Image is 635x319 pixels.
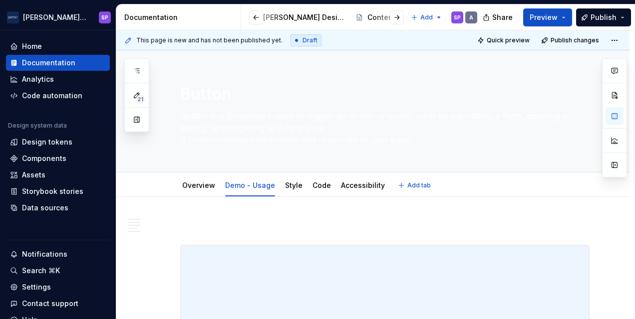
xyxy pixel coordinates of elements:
div: Design system data [8,122,67,130]
button: Publish [576,8,631,26]
div: Contact support [22,299,78,309]
span: This page is new and has not been published yet. [136,36,283,44]
div: Analytics [22,74,54,84]
a: Data sources [6,200,110,216]
div: SP [101,13,108,21]
div: Code [309,174,335,195]
a: Style [285,181,303,189]
button: [PERSON_NAME] AirlinesSP [2,6,114,28]
button: Share [478,8,519,26]
div: SP [454,13,461,21]
div: Assets [22,170,45,180]
span: Publish changes [551,36,599,44]
textarea: Button is a UI element used to trigger an action or event, such as submitting a form, opening a d... [178,108,588,148]
button: Contact support [6,296,110,312]
a: Analytics [6,71,110,87]
div: [PERSON_NAME] Airlines [23,12,87,22]
a: Code [313,181,331,189]
img: f0306bc8-3074-41fb-b11c-7d2e8671d5eb.png [7,11,19,23]
a: [PERSON_NAME] Design [247,9,349,25]
span: Quick preview [487,36,530,44]
a: Content [351,9,399,25]
button: Publish changes [538,33,604,47]
div: Storybook stories [22,186,83,196]
button: Quick preview [474,33,534,47]
div: Components [22,154,66,163]
span: Add tab [407,181,431,189]
div: Code automation [22,91,82,101]
div: Settings [22,282,51,292]
span: Add [420,13,433,21]
a: Documentation [6,55,110,71]
div: A [469,13,473,21]
a: Accessibility [341,181,385,189]
span: 21 [136,95,145,103]
div: Notifications [22,249,67,259]
div: Accessibility [337,174,389,195]
span: Share [492,12,513,22]
span: Draft [303,36,317,44]
a: Components [6,151,110,166]
button: Search ⌘K [6,263,110,279]
div: Documentation [124,12,237,22]
a: Code automation [6,88,110,104]
a: Design tokens [6,134,110,150]
div: Documentation [22,58,75,68]
span: Preview [530,12,558,22]
div: Content [367,12,395,22]
div: Style [281,174,307,195]
a: Overview [182,181,215,189]
button: Notifications [6,246,110,262]
div: Home [22,41,42,51]
a: Assets [6,167,110,183]
button: Add [408,10,445,24]
button: Preview [523,8,572,26]
div: Demo - Usage [221,174,279,195]
a: Settings [6,279,110,295]
a: Demo - Usage [225,181,275,189]
button: Add tab [395,178,435,192]
div: Data sources [22,203,68,213]
div: [PERSON_NAME] Design [263,12,345,22]
div: Overview [178,174,219,195]
div: Page tree [247,7,406,27]
span: Publish [591,12,617,22]
a: Home [6,38,110,54]
div: Search ⌘K [22,266,60,276]
a: Storybook stories [6,183,110,199]
textarea: Button [178,82,588,106]
div: Design tokens [22,137,72,147]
